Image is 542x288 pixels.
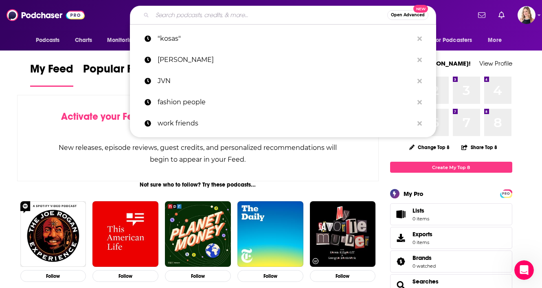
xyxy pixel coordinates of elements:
span: Brands [390,251,512,273]
img: The Joe Rogan Experience [20,201,86,267]
p: JVN [158,70,413,92]
span: Open Advanced [391,13,425,17]
span: Lists [413,207,429,214]
button: Show profile menu [518,6,535,24]
a: PRO [501,190,511,196]
span: Lists [413,207,424,214]
a: [PERSON_NAME] [130,49,436,70]
button: open menu [482,33,512,48]
button: Change Top 8 [404,142,455,152]
a: View Profile [479,59,512,67]
a: Show notifications dropdown [475,8,489,22]
p: "kosas" [158,28,413,49]
button: Open AdvancedNew [387,10,428,20]
a: Popular Feed [83,62,152,87]
span: Activate your Feed [61,110,145,123]
div: Search podcasts, credits, & more... [130,6,436,24]
span: Brands [413,254,432,262]
button: Follow [237,270,303,282]
input: Search podcasts, credits, & more... [152,9,387,22]
button: open menu [101,33,147,48]
div: by following Podcasts, Creators, Lists, and other Users! [58,111,338,134]
img: Planet Money [165,201,231,267]
button: open menu [30,33,70,48]
a: Brands [393,256,409,267]
span: New [413,5,428,13]
span: Exports [413,231,432,238]
span: Podcasts [36,35,60,46]
a: Exports [390,227,512,249]
img: My Favorite Murder with Karen Kilgariff and Georgia Hardstark [310,201,376,267]
a: My Feed [30,62,73,87]
a: work friends [130,113,436,134]
span: 0 items [413,216,429,222]
a: Lists [390,203,512,225]
img: This American Life [92,201,158,267]
img: The Daily [237,201,303,267]
a: "kosas" [130,28,436,49]
a: Searches [413,278,439,285]
a: Brands [413,254,436,262]
span: Logged in as Ilana.Dvir [518,6,535,24]
a: Create My Top 8 [390,162,512,173]
div: My Pro [404,190,424,198]
button: Follow [92,270,158,282]
a: JVN [130,70,436,92]
p: fashion people [158,92,413,113]
div: Not sure who to follow? Try these podcasts... [17,181,379,188]
span: Lists [393,209,409,220]
a: Charts [70,33,97,48]
iframe: Intercom live chat [514,260,534,280]
button: Follow [165,270,231,282]
a: Show notifications dropdown [495,8,508,22]
img: User Profile [518,6,535,24]
span: Popular Feed [83,62,152,81]
a: 0 watched [413,263,436,269]
span: Exports [393,232,409,244]
span: Charts [75,35,92,46]
p: rich roll [158,49,413,70]
span: Monitoring [107,35,136,46]
img: Podchaser - Follow, Share and Rate Podcasts [7,7,85,23]
button: Follow [20,270,86,282]
a: fashion people [130,92,436,113]
button: open menu [428,33,484,48]
span: For Podcasters [433,35,472,46]
div: New releases, episode reviews, guest credits, and personalized recommendations will begin to appe... [58,142,338,165]
button: Share Top 8 [461,139,498,155]
span: More [488,35,502,46]
span: PRO [501,191,511,197]
p: work friends [158,113,413,134]
span: My Feed [30,62,73,81]
span: 0 items [413,240,432,245]
button: Follow [310,270,376,282]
